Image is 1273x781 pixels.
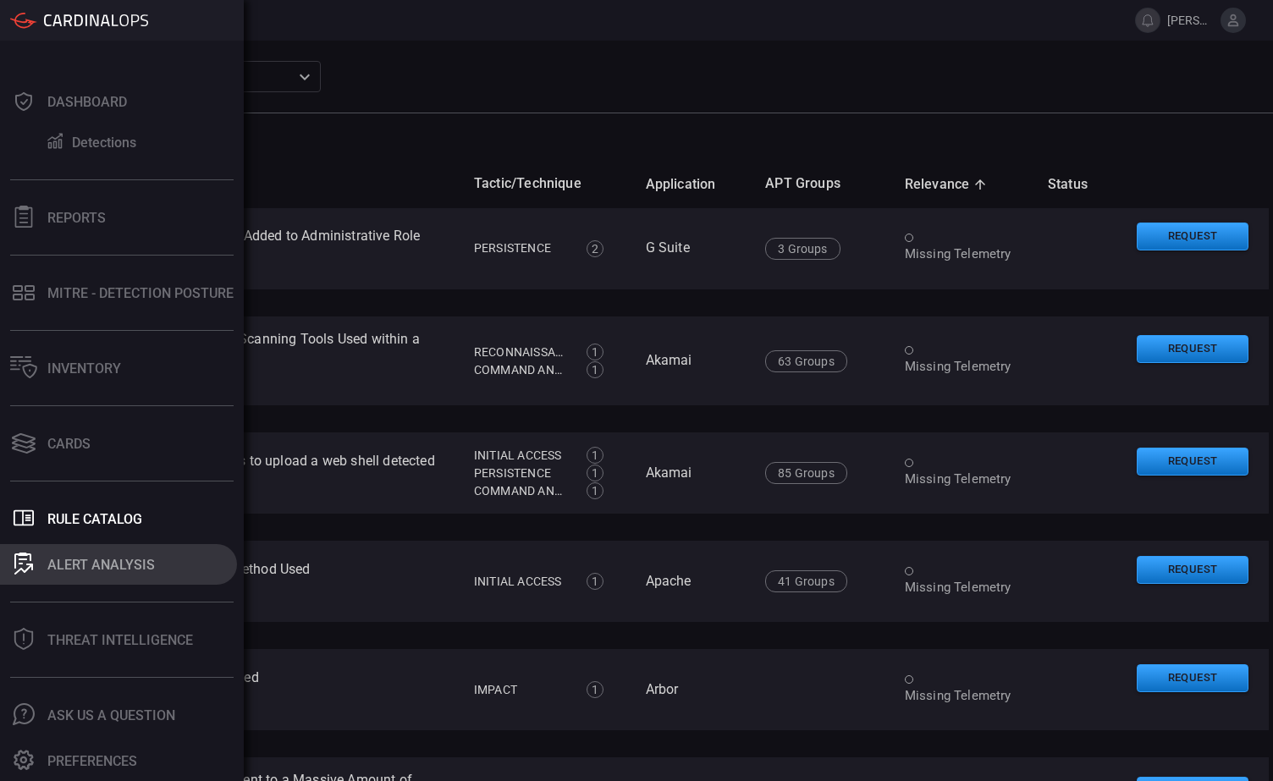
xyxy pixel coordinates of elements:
[765,350,847,372] div: 63 Groups
[474,239,568,257] div: Persistence
[646,174,738,195] span: Application
[47,436,91,452] div: Cards
[68,541,460,622] td: Apache - Unusual HTTP Method Used
[47,632,193,648] div: Threat Intelligence
[587,681,603,698] div: 1
[474,447,568,465] div: Initial Access
[587,482,603,499] div: 1
[587,573,603,590] div: 1
[474,361,568,379] div: Command and Control
[1137,448,1248,476] button: Request
[474,482,568,500] div: Command and Control
[752,160,890,208] th: APT Groups
[1137,223,1248,250] button: Request
[1137,335,1248,363] button: Request
[47,360,121,377] div: Inventory
[905,687,1021,705] div: Missing Telemetry
[47,511,142,527] div: Rule Catalog
[905,470,1021,488] div: Missing Telemetry
[905,358,1021,376] div: Missing Telemetry
[765,462,847,484] div: 85 Groups
[1137,556,1248,584] button: Request
[587,344,603,360] div: 1
[905,579,1021,597] div: Missing Telemetry
[47,285,234,301] div: MITRE - Detection Posture
[1167,14,1214,27] span: [PERSON_NAME].[PERSON_NAME]
[632,208,752,289] td: G Suite
[632,432,752,514] td: Akamai
[68,316,460,406] td: Akamai - High Amount of Scanning Tools Used within a Short Timeframe
[1048,174,1110,195] span: Status
[765,238,840,260] div: 3 Groups
[68,649,460,730] td: Arbor - DDOS attack detected
[587,361,603,378] div: 1
[905,245,1021,263] div: Missing Telemetry
[587,240,603,257] div: 2
[72,135,136,151] div: Detections
[68,208,460,289] td: G Suite - User Created and Added to Administrative Role
[460,160,632,208] th: Tactic/Technique
[47,210,106,226] div: Reports
[474,344,568,361] div: Reconnaissance
[47,707,175,723] div: Ask Us A Question
[587,465,603,481] div: 1
[905,174,992,195] span: Relevance
[632,649,752,730] td: Arbor
[1137,664,1248,692] button: Request
[632,541,752,622] td: Apache
[47,94,127,110] div: Dashboard
[68,432,460,514] td: Akamai - Multiple attempts to upload a web shell detected
[47,753,137,769] div: Preferences
[474,465,568,482] div: Persistence
[765,570,847,592] div: 41 Groups
[587,447,603,464] div: 1
[47,557,155,573] div: ALERT ANALYSIS
[474,573,568,591] div: Initial Access
[474,681,568,699] div: Impact
[632,316,752,406] td: Akamai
